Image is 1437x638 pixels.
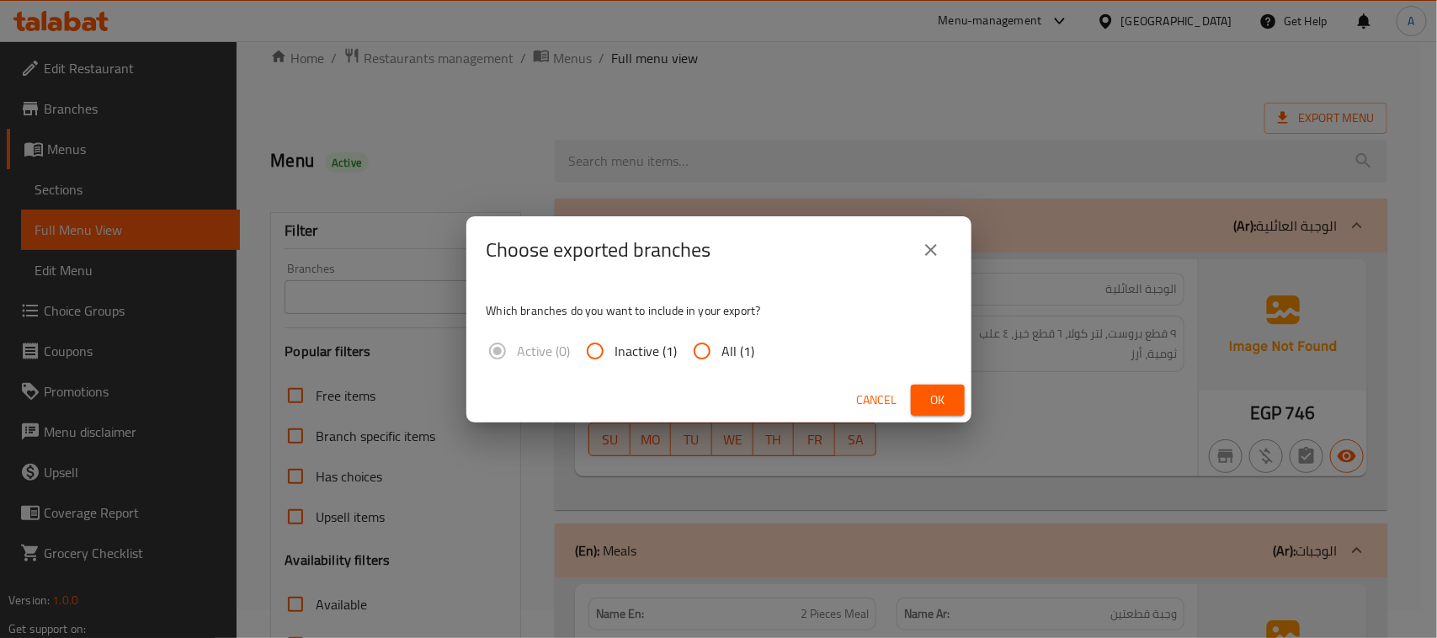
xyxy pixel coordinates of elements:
[722,341,755,361] span: All (1)
[857,390,897,411] span: Cancel
[487,302,951,319] p: Which branches do you want to include in your export?
[924,390,951,411] span: Ok
[615,341,678,361] span: Inactive (1)
[487,237,711,263] h2: Choose exported branches
[911,230,951,270] button: close
[911,385,965,416] button: Ok
[518,341,571,361] span: Active (0)
[850,385,904,416] button: Cancel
